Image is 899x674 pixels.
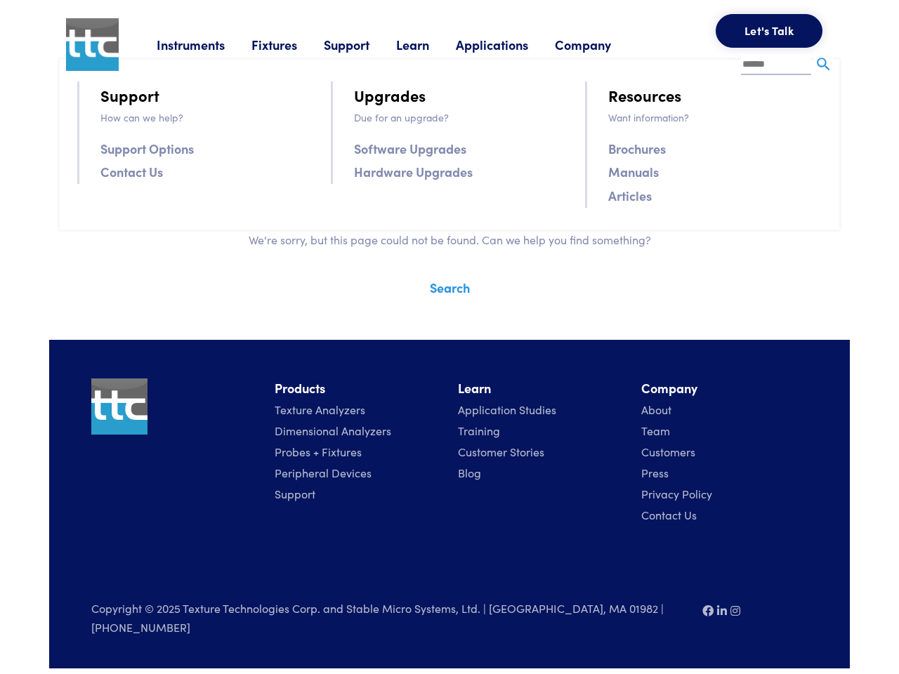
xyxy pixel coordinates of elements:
p: How can we help? [100,110,314,125]
a: Hardware Upgrades [354,161,473,182]
li: Company [641,378,808,399]
a: Search [430,279,470,296]
a: Texture Analyzers [275,402,365,417]
a: Software Upgrades [354,138,466,159]
a: Customers [641,444,695,459]
a: Articles [608,185,652,206]
img: ttc_logo_1x1_v1.0.png [91,378,147,435]
a: Instruments [157,36,251,53]
a: Support [275,486,315,501]
a: Brochures [608,138,666,159]
a: Probes + Fixtures [275,444,362,459]
img: ttc_logo_1x1_v1.0.png [66,18,119,71]
a: [PHONE_NUMBER] [91,619,190,635]
a: Upgrades [354,83,426,107]
a: Applications [456,36,555,53]
button: Let's Talk [716,14,822,48]
li: Products [275,378,441,399]
a: Blog [458,465,481,480]
a: Privacy Policy [641,486,712,501]
a: Contact Us [641,507,697,522]
p: Copyright © 2025 Texture Technologies Corp. and Stable Micro Systems, Ltd. | [GEOGRAPHIC_DATA], M... [91,600,685,636]
a: Company [555,36,638,53]
a: Training [458,423,500,438]
a: Resources [608,83,681,107]
p: Want information? [608,110,822,125]
a: Learn [396,36,456,53]
a: Contact Us [100,161,163,182]
p: Due for an upgrade? [354,110,567,125]
a: Support Options [100,138,194,159]
a: Dimensional Analyzers [275,423,391,438]
a: Customer Stories [458,444,544,459]
a: About [641,402,671,417]
a: Manuals [608,161,659,182]
a: Team [641,423,670,438]
a: Press [641,465,669,480]
a: Application Studies [458,402,556,417]
a: Fixtures [251,36,324,53]
a: Peripheral Devices [275,465,372,480]
p: We're sorry, but this page could not be found. Can we help you find something? [58,231,841,249]
li: Learn [458,378,624,399]
a: Support [324,36,396,53]
a: Support [100,83,159,107]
